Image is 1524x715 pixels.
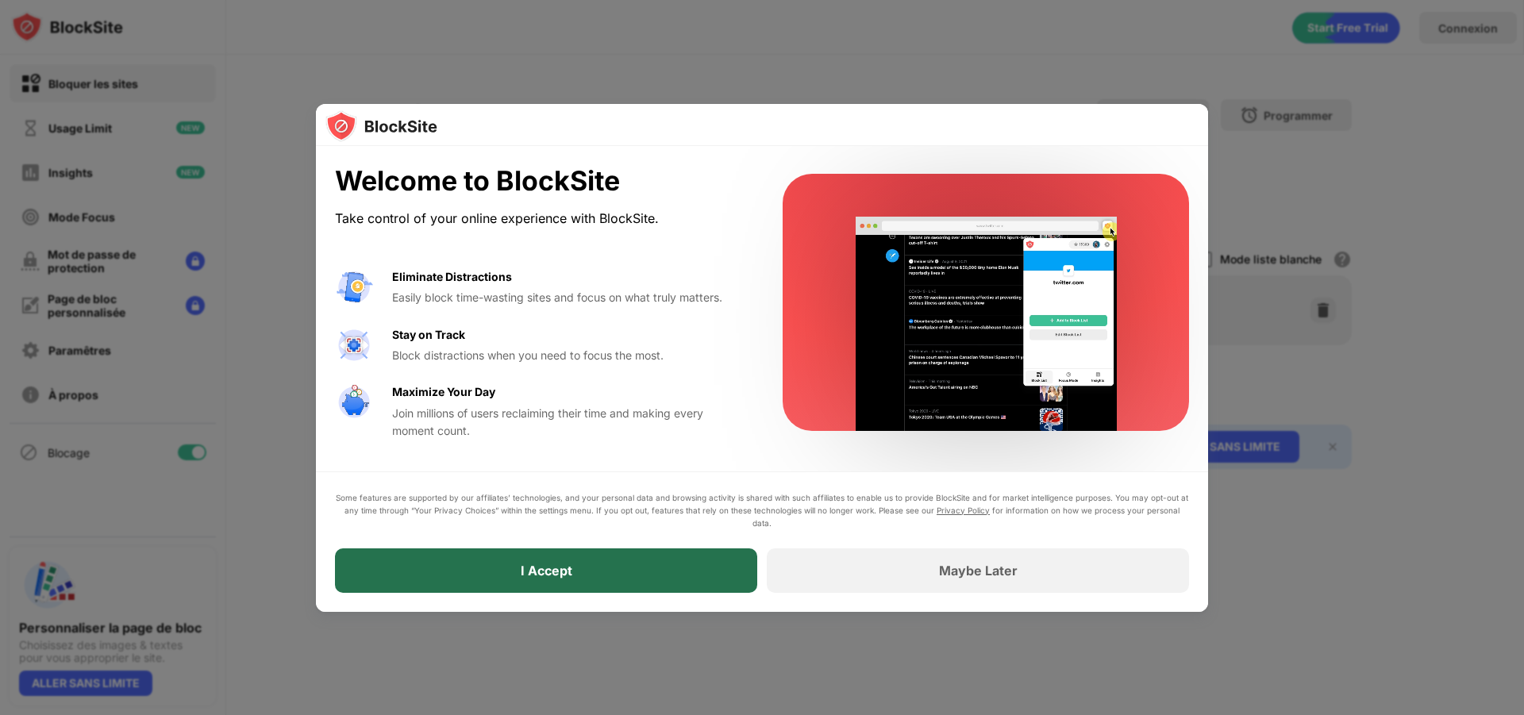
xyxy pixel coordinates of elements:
a: Privacy Policy [937,505,990,515]
div: Stay on Track [392,326,465,344]
div: Welcome to BlockSite [335,165,745,198]
div: Easily block time-wasting sites and focus on what truly matters. [392,289,745,306]
div: Take control of your online experience with BlockSite. [335,207,745,230]
div: Join millions of users reclaiming their time and making every moment count. [392,405,745,440]
img: value-safe-time.svg [335,383,373,421]
div: I Accept [521,563,572,579]
div: Maximize Your Day [392,383,495,401]
div: Block distractions when you need to focus the most. [392,347,745,364]
div: Some features are supported by our affiliates’ technologies, and your personal data and browsing ... [335,491,1189,529]
div: Eliminate Distractions [392,268,512,286]
img: value-avoid-distractions.svg [335,268,373,306]
img: value-focus.svg [335,326,373,364]
img: logo-blocksite.svg [325,110,437,142]
div: Maybe Later [939,563,1018,579]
